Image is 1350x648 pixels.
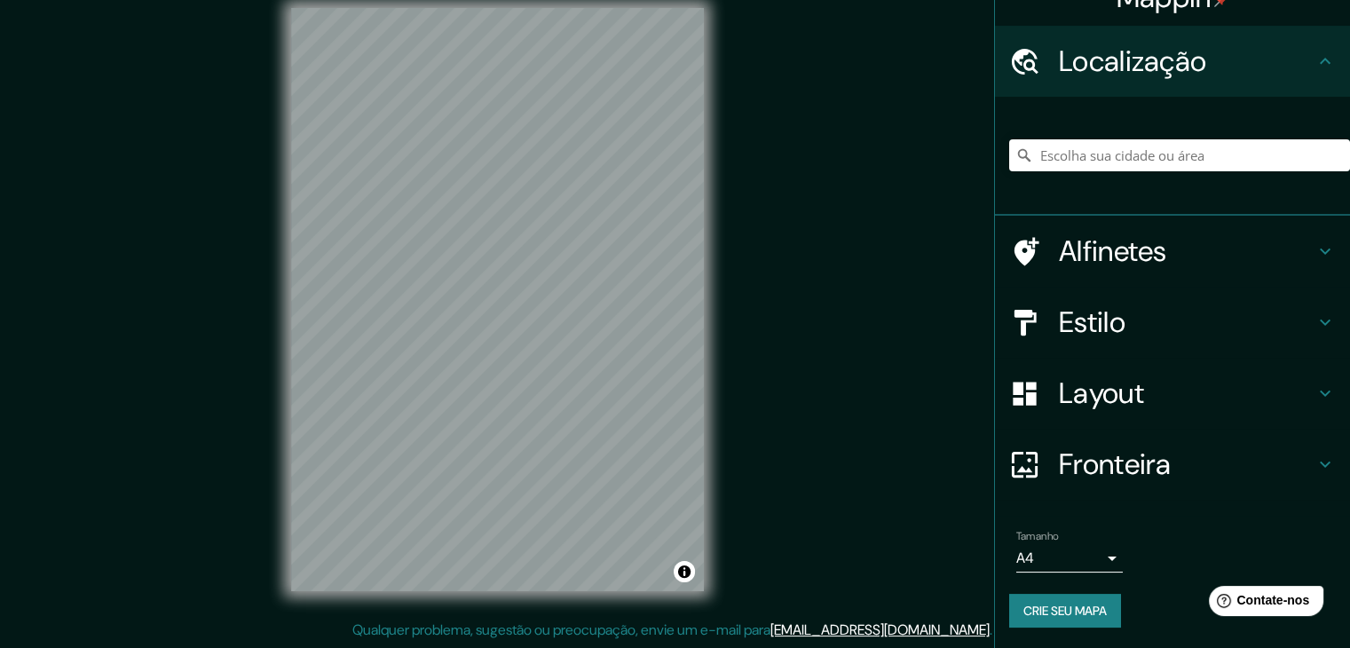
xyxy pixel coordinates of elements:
font: Crie seu mapa [1023,603,1107,619]
canvas: Mapa [291,8,704,591]
iframe: Iniciador de widget de ajuda [1192,579,1330,628]
div: Estilo [995,287,1350,358]
font: Estilo [1059,304,1125,341]
font: Layout [1059,375,1144,412]
button: Alternar atribuição [674,561,695,582]
font: Tamanho [1016,529,1059,543]
font: A4 [1016,549,1034,567]
font: Alfinetes [1059,233,1167,270]
div: Alfinetes [995,216,1350,287]
div: A4 [1016,544,1123,573]
font: Localização [1059,43,1206,80]
font: . [992,620,995,639]
div: Fronteira [995,429,1350,500]
a: [EMAIL_ADDRESS][DOMAIN_NAME] [770,620,990,639]
font: . [990,620,992,639]
font: Qualquer problema, sugestão ou preocupação, envie um e-mail para [352,620,770,639]
button: Crie seu mapa [1009,594,1121,628]
input: Escolha sua cidade ou área [1009,139,1350,171]
div: Localização [995,26,1350,97]
font: Fronteira [1059,446,1172,483]
div: Layout [995,358,1350,429]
